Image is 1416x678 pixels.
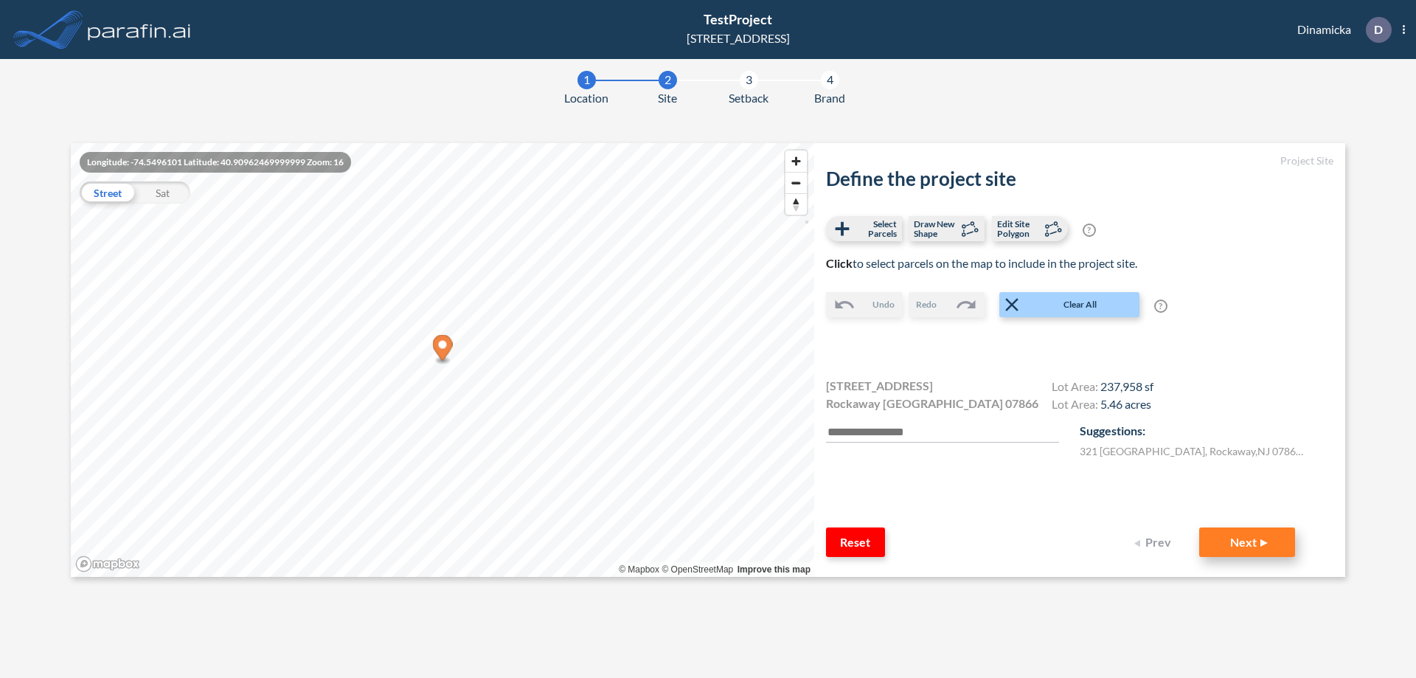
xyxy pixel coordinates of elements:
button: Zoom in [785,151,807,172]
button: Next [1199,527,1295,557]
div: 1 [577,71,596,89]
div: Sat [135,181,190,204]
span: ? [1154,300,1167,313]
button: Reset [826,527,885,557]
p: Suggestions: [1080,422,1333,440]
div: Street [80,181,135,204]
button: Reset bearing to north [785,193,807,215]
span: Brand [814,89,845,107]
button: Redo [909,292,985,317]
div: 3 [740,71,758,89]
div: Dinamicka [1275,17,1405,43]
span: Redo [916,298,937,311]
div: 2 [659,71,677,89]
canvas: Map [71,143,814,577]
div: Map marker [433,335,453,365]
span: Reset bearing to north [785,194,807,215]
span: Site [658,89,677,107]
h5: Project Site [826,155,1333,167]
span: to select parcels on the map to include in the project site. [826,256,1137,270]
img: logo [85,15,194,44]
button: Undo [826,292,902,317]
div: [STREET_ADDRESS] [687,30,790,47]
span: [STREET_ADDRESS] [826,377,933,395]
a: Improve this map [737,564,811,575]
div: Longitude: -74.5496101 Latitude: 40.90962469999999 Zoom: 16 [80,152,351,173]
a: OpenStreetMap [662,564,733,575]
span: Rockaway [GEOGRAPHIC_DATA] 07866 [826,395,1038,412]
a: Mapbox [619,564,659,575]
b: Click [826,256,853,270]
button: Clear All [999,292,1139,317]
span: 237,958 sf [1100,379,1153,393]
span: Edit Site Polygon [997,219,1041,238]
button: Prev [1125,527,1184,557]
span: ? [1083,224,1096,237]
div: 4 [821,71,839,89]
span: 5.46 acres [1100,397,1151,411]
span: TestProject [704,11,772,27]
span: Undo [872,298,895,311]
h2: Define the project site [826,167,1333,190]
span: Zoom out [785,173,807,193]
span: Clear All [1023,298,1138,311]
p: D [1374,23,1383,36]
span: Draw New Shape [914,219,957,238]
a: Mapbox homepage [75,556,140,573]
span: Location [564,89,608,107]
h4: Lot Area: [1052,379,1153,397]
button: Zoom out [785,172,807,193]
span: Setback [729,89,768,107]
h4: Lot Area: [1052,397,1153,415]
label: 321 [GEOGRAPHIC_DATA] , Rockaway , NJ 07866 , US [1080,443,1308,459]
span: Select Parcels [853,219,897,238]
